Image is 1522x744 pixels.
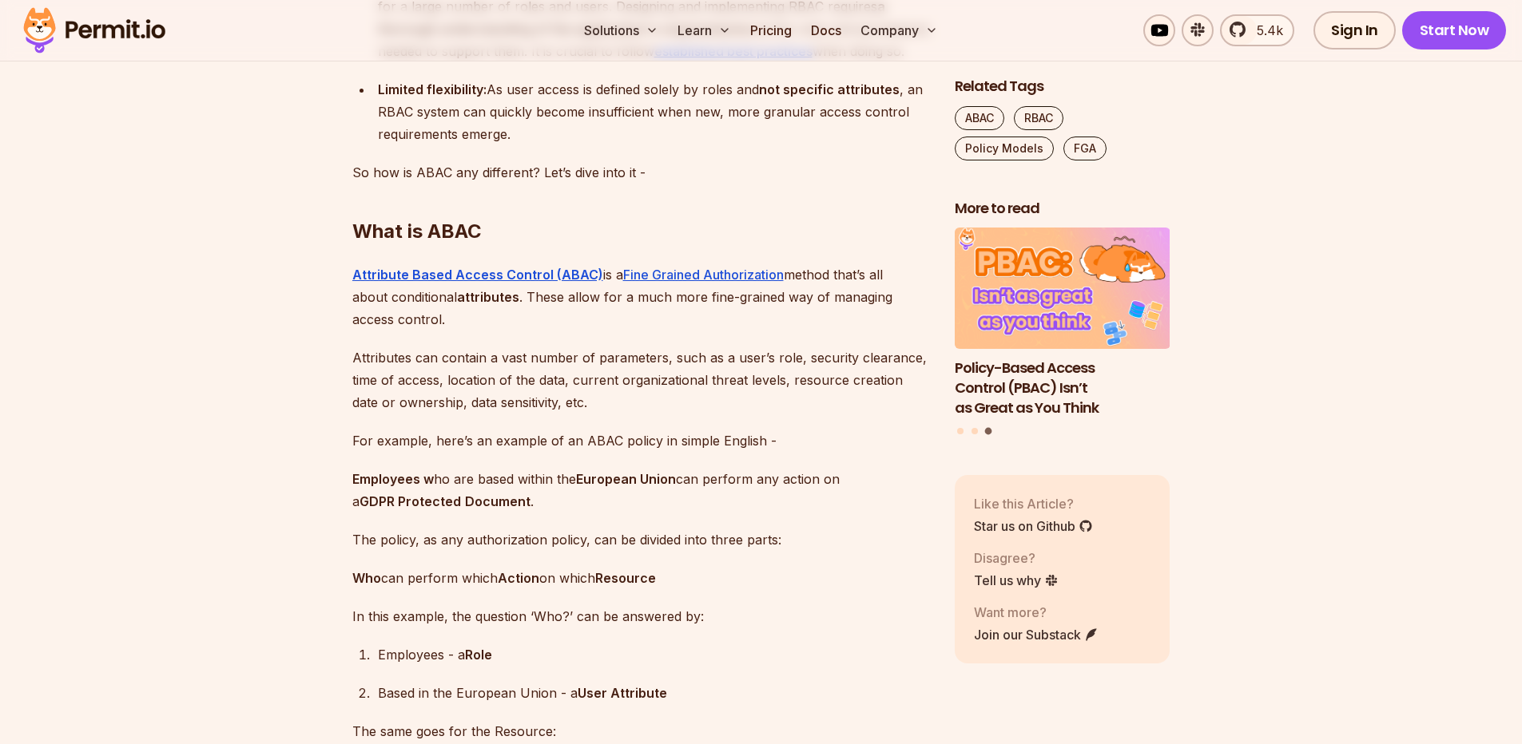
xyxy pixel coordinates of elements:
[955,228,1170,418] li: 3 of 3
[352,570,381,586] strong: Who
[974,603,1099,622] p: Want more?
[955,199,1170,219] h2: More to read
[955,106,1004,130] a: ABAC
[16,3,173,57] img: Permit logo
[465,647,492,663] strong: Role
[457,289,519,305] strong: attributes
[1247,21,1283,40] span: 5.4k
[974,516,1093,536] a: Star us on Github
[352,720,929,742] p: The same goes for the Resource:
[352,155,929,244] h2: What is ABAC
[378,682,929,704] div: Based in the European Union - a
[759,81,900,97] strong: not specific attributes
[352,263,929,330] p: is a method that’s all about conditional . These allow for a much more fine-grained way of managi...
[1220,14,1294,46] a: 5.4k
[974,548,1059,568] p: Disagree?
[352,528,929,551] p: The policy, as any authorization policy, can be divided into three parts:
[352,605,929,627] p: In this example, the question ‘Who?’ can be answered by:
[576,471,676,487] strong: European Union
[1313,11,1396,49] a: Sign In
[974,494,1093,513] p: Like this Article?
[1063,137,1107,160] a: FGA
[955,228,1170,437] div: Posts
[498,570,539,586] strong: Action
[974,625,1099,644] a: Join our Substack
[955,358,1170,418] h3: Policy-Based Access Control (PBAC) Isn’t as Great as You Think
[974,571,1059,590] a: Tell us why
[465,493,531,509] strong: Document
[623,267,784,283] a: Fine Grained Authorization
[352,346,929,414] p: Attributes can contain a vast number of parameters, such as a user’s role, security clearance, ti...
[854,14,944,46] button: Company
[955,77,1170,97] h2: Related Tags
[352,267,603,283] a: Attribute Based Access Control (ABAC)
[378,643,929,666] div: Employees - a
[352,471,434,487] strong: Employees w
[1014,106,1063,130] a: RBAC
[352,161,929,184] p: So how is ABAC any different? Let’s dive into it -
[957,428,964,434] button: Go to slide 1
[595,570,656,586] strong: Resource
[352,567,929,589] p: can perform which on which
[378,81,487,97] strong: Limited flexibility:
[805,14,848,46] a: Docs
[578,685,667,701] strong: User Attribute
[578,14,665,46] button: Solutions
[671,14,737,46] button: Learn
[955,228,1170,418] a: Policy-Based Access Control (PBAC) Isn’t as Great as You ThinkPolicy-Based Access Control (PBAC) ...
[955,137,1054,160] a: Policy Models
[352,429,929,452] p: For example, here’s an example of an ABAC policy in simple English -
[972,428,978,434] button: Go to slide 2
[352,468,929,512] p: ho are based within the can perform any action on a .
[985,428,992,435] button: Go to slide 3
[744,14,798,46] a: Pricing
[1402,11,1507,49] a: Start Now
[360,493,461,509] strong: GDPR Protected
[378,78,929,145] div: As user access is defined solely by roles and , an RBAC system can quickly become insufficient wh...
[955,228,1170,350] img: Policy-Based Access Control (PBAC) Isn’t as Great as You Think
